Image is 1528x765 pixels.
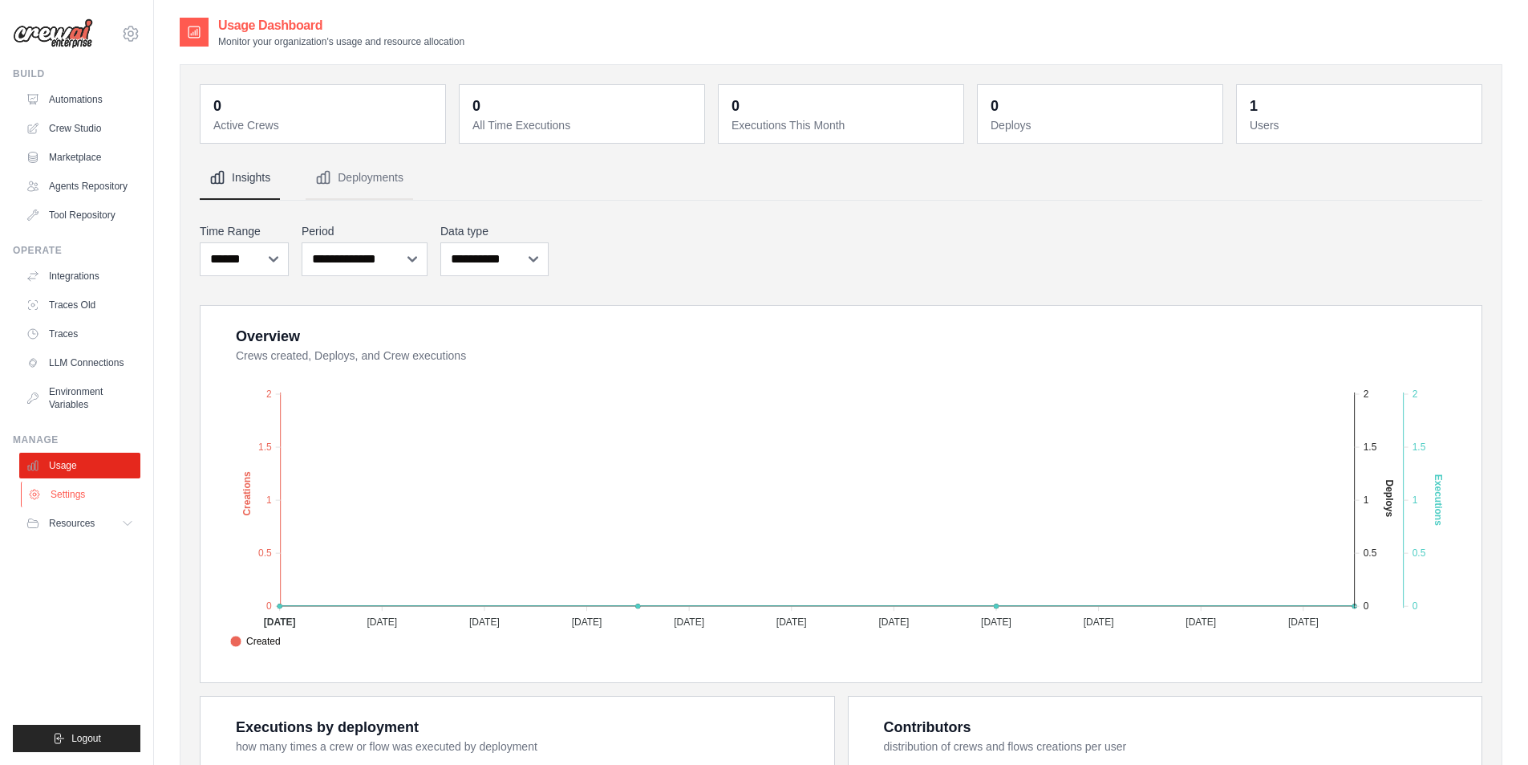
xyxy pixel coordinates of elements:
[1412,547,1426,559] tspan: 0.5
[71,732,101,745] span: Logout
[19,321,140,347] a: Traces
[1384,479,1395,517] text: Deploys
[266,494,272,506] tspan: 1
[19,292,140,318] a: Traces Old
[218,16,464,35] h2: Usage Dashboard
[884,716,971,739] div: Contributors
[1364,600,1369,612] tspan: 0
[302,223,428,239] label: Period
[200,223,289,239] label: Time Range
[1186,616,1216,628] tspan: [DATE]
[1412,389,1418,400] tspan: 2
[19,116,140,141] a: Crew Studio
[469,616,500,628] tspan: [DATE]
[264,616,296,628] tspan: [DATE]
[266,389,272,400] tspan: 2
[19,202,140,228] a: Tool Repository
[13,18,93,49] img: Logo
[236,348,1462,364] dt: Crews created, Deploys, and Crew executions
[200,157,280,200] button: Insights
[1364,389,1369,400] tspan: 2
[19,144,140,170] a: Marketplace
[13,725,140,752] button: Logout
[236,325,300,348] div: Overview
[776,616,807,628] tspan: [DATE]
[241,471,253,516] text: Creations
[1288,616,1319,628] tspan: [DATE]
[258,442,272,453] tspan: 1.5
[200,157,1482,200] nav: Tabs
[19,350,140,376] a: LLM Connections
[1412,442,1426,453] tspan: 1.5
[258,547,272,559] tspan: 0.5
[1364,547,1377,559] tspan: 0.5
[991,95,999,117] div: 0
[1433,474,1444,526] text: Executions
[19,453,140,478] a: Usage
[236,739,815,755] dt: how many times a crew or flow was executed by deployment
[732,95,740,117] div: 0
[1364,494,1369,506] tspan: 1
[230,634,281,649] span: Created
[19,511,140,536] button: Resources
[1250,95,1258,117] div: 1
[991,117,1213,133] dt: Deploys
[218,35,464,48] p: Monitor your organization's usage and resource allocation
[732,117,954,133] dt: Executions This Month
[472,95,480,117] div: 0
[572,616,602,628] tspan: [DATE]
[878,616,909,628] tspan: [DATE]
[13,67,140,80] div: Build
[1250,117,1472,133] dt: Users
[19,379,140,417] a: Environment Variables
[19,173,140,199] a: Agents Repository
[981,616,1011,628] tspan: [DATE]
[1412,494,1418,506] tspan: 1
[19,87,140,112] a: Automations
[674,616,704,628] tspan: [DATE]
[213,117,436,133] dt: Active Crews
[13,244,140,257] div: Operate
[19,263,140,289] a: Integrations
[13,433,140,446] div: Manage
[1084,616,1114,628] tspan: [DATE]
[49,517,95,530] span: Resources
[266,600,272,612] tspan: 0
[306,157,413,200] button: Deployments
[1412,600,1418,612] tspan: 0
[213,95,221,117] div: 0
[472,117,695,133] dt: All Time Executions
[367,616,397,628] tspan: [DATE]
[1364,442,1377,453] tspan: 1.5
[236,716,419,739] div: Executions by deployment
[21,482,142,507] a: Settings
[440,223,549,239] label: Data type
[884,739,1463,755] dt: distribution of crews and flows creations per user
